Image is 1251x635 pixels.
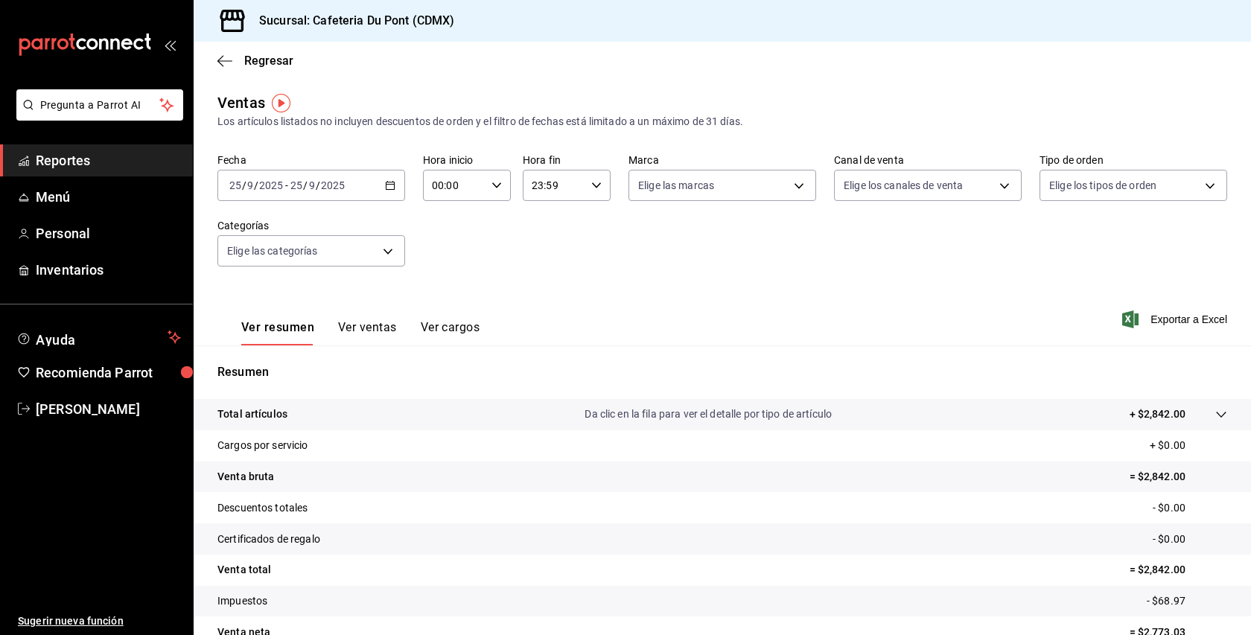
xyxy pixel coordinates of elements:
[164,39,176,51] button: open_drawer_menu
[217,562,271,578] p: Venta total
[18,613,181,629] span: Sugerir nueva función
[217,92,265,114] div: Ventas
[1125,310,1227,328] button: Exportar a Excel
[628,155,816,165] label: Marca
[1153,532,1227,547] p: - $0.00
[217,438,308,453] p: Cargos por servicio
[36,399,181,419] span: [PERSON_NAME]
[36,187,181,207] span: Menú
[320,179,346,191] input: ----
[36,328,162,346] span: Ayuda
[638,178,714,193] span: Elige las marcas
[241,320,480,345] div: navigation tabs
[523,155,611,165] label: Hora fin
[303,179,308,191] span: /
[421,320,480,345] button: Ver cargos
[423,155,511,165] label: Hora inicio
[10,108,183,124] a: Pregunta a Parrot AI
[285,179,288,191] span: -
[36,260,181,280] span: Inventarios
[36,150,181,170] span: Reportes
[217,155,405,165] label: Fecha
[272,94,290,112] img: Tooltip marker
[844,178,963,193] span: Elige los canales de venta
[217,593,267,609] p: Impuestos
[1130,406,1185,422] p: + $2,842.00
[217,532,320,547] p: Certificados de regalo
[16,89,183,121] button: Pregunta a Parrot AI
[241,320,314,345] button: Ver resumen
[1130,562,1227,578] p: = $2,842.00
[834,155,1022,165] label: Canal de venta
[36,363,181,383] span: Recomienda Parrot
[217,114,1227,130] div: Los artículos listados no incluyen descuentos de orden y el filtro de fechas está limitado a un m...
[1040,155,1227,165] label: Tipo de orden
[1153,500,1227,516] p: - $0.00
[290,179,303,191] input: --
[40,98,160,113] span: Pregunta a Parrot AI
[227,243,318,258] span: Elige las categorías
[217,54,293,68] button: Regresar
[217,469,274,485] p: Venta bruta
[217,220,405,231] label: Categorías
[229,179,242,191] input: --
[217,363,1227,381] p: Resumen
[338,320,397,345] button: Ver ventas
[1130,469,1227,485] p: = $2,842.00
[247,12,454,30] h3: Sucursal: Cafeteria Du Pont (CDMX)
[244,54,293,68] span: Regresar
[1049,178,1156,193] span: Elige los tipos de orden
[242,179,246,191] span: /
[585,406,832,422] p: Da clic en la fila para ver el detalle por tipo de artículo
[308,179,316,191] input: --
[217,500,308,516] p: Descuentos totales
[1147,593,1227,609] p: - $68.97
[246,179,254,191] input: --
[36,223,181,243] span: Personal
[258,179,284,191] input: ----
[1150,438,1227,453] p: + $0.00
[316,179,320,191] span: /
[217,406,287,422] p: Total artículos
[254,179,258,191] span: /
